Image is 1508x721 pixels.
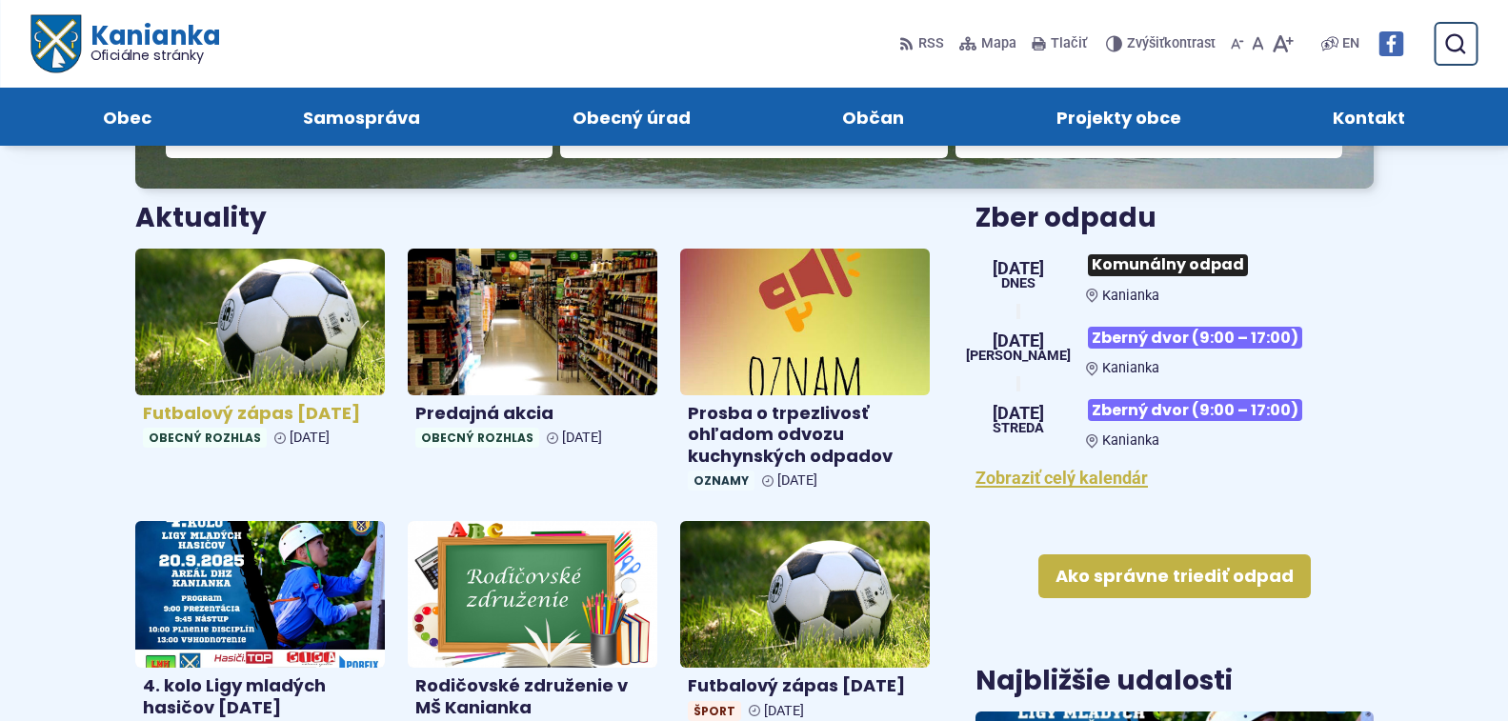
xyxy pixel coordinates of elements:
a: Predajná akcia Obecný rozhlas [DATE] [408,249,657,455]
a: Ako správne triediť odpad [1038,554,1311,598]
span: Dnes [993,277,1044,290]
h4: Prosba o trpezlivosť ohľadom odvozu kuchynských odpadov [688,403,922,468]
h4: Futbalový zápas [DATE] [688,675,922,697]
h4: 4. kolo Ligy mladých hasičov [DATE] [143,675,377,718]
span: Oficiálne stránky [90,49,220,62]
a: Zberný dvor (9:00 – 17:00) Kanianka [DATE] streda [975,391,1373,449]
span: Mapa [981,32,1016,55]
button: Zmenšiť veľkosť písma [1227,24,1248,64]
a: Futbalový zápas [DATE] Obecný rozhlas [DATE] [135,249,385,455]
img: Prejsť na Facebook stránku [1378,31,1403,56]
span: [DATE] [966,332,1071,350]
h4: Rodičovské združenie v MŠ Kanianka [415,675,650,718]
a: Zberný dvor (9:00 – 17:00) Kanianka [DATE] [PERSON_NAME] [975,319,1373,376]
a: Mapa [955,24,1020,64]
a: EN [1338,32,1363,55]
span: Zberný dvor (9:00 – 17:00) [1088,327,1302,349]
a: Samospráva [247,88,478,146]
h4: Futbalový zápas [DATE] [143,403,377,425]
h3: Zber odpadu [975,204,1373,233]
span: [DATE] [562,430,602,446]
span: Obecný úrad [573,88,691,146]
span: Obec [103,88,151,146]
a: Projekty obce [999,88,1238,146]
span: Tlačiť [1051,36,1087,52]
span: Zvýšiť [1127,35,1164,51]
h4: Predajná akcia [415,403,650,425]
span: Kontakt [1333,88,1405,146]
a: Zobraziť celý kalendár [975,468,1148,488]
a: Občan [786,88,962,146]
h3: Najbližšie udalosti [975,667,1233,696]
span: Komunálny odpad [1088,254,1248,276]
a: Komunálny odpad Kanianka [DATE] Dnes [975,247,1373,304]
a: RSS [899,24,948,64]
button: Zväčšiť veľkosť písma [1268,24,1297,64]
span: RSS [918,32,944,55]
button: Nastaviť pôvodnú veľkosť písma [1248,24,1268,64]
span: Kanianka [1102,432,1159,449]
img: Prejsť na domovskú stránku [30,15,80,73]
a: Logo Kanianka, prejsť na domovskú stránku. [30,15,220,73]
span: streda [993,422,1044,435]
span: Občan [842,88,904,146]
span: Projekty obce [1056,88,1181,146]
span: Zberný dvor (9:00 – 17:00) [1088,399,1302,421]
span: [DATE] [764,703,804,719]
span: Samospráva [303,88,420,146]
a: Kontakt [1277,88,1463,146]
span: Obecný rozhlas [143,428,267,448]
span: [DATE] [290,430,330,446]
button: Zvýšiťkontrast [1106,24,1219,64]
span: [DATE] [993,260,1044,277]
a: Obec [46,88,209,146]
span: [DATE] [777,472,817,489]
span: Šport [688,701,741,721]
h3: Aktuality [135,204,267,233]
a: Prosba o trpezlivosť ohľadom odvozu kuchynských odpadov Oznamy [DATE] [680,249,930,498]
span: Kanianka [1102,360,1159,376]
span: EN [1342,32,1359,55]
span: Oznamy [688,471,754,491]
span: [DATE] [993,405,1044,422]
span: [PERSON_NAME] [966,350,1071,363]
span: Kanianka [1102,288,1159,304]
a: Obecný úrad [515,88,748,146]
button: Tlačiť [1028,24,1091,64]
span: kontrast [1127,36,1216,52]
span: Obecný rozhlas [415,428,539,448]
h1: Kanianka [80,23,219,63]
